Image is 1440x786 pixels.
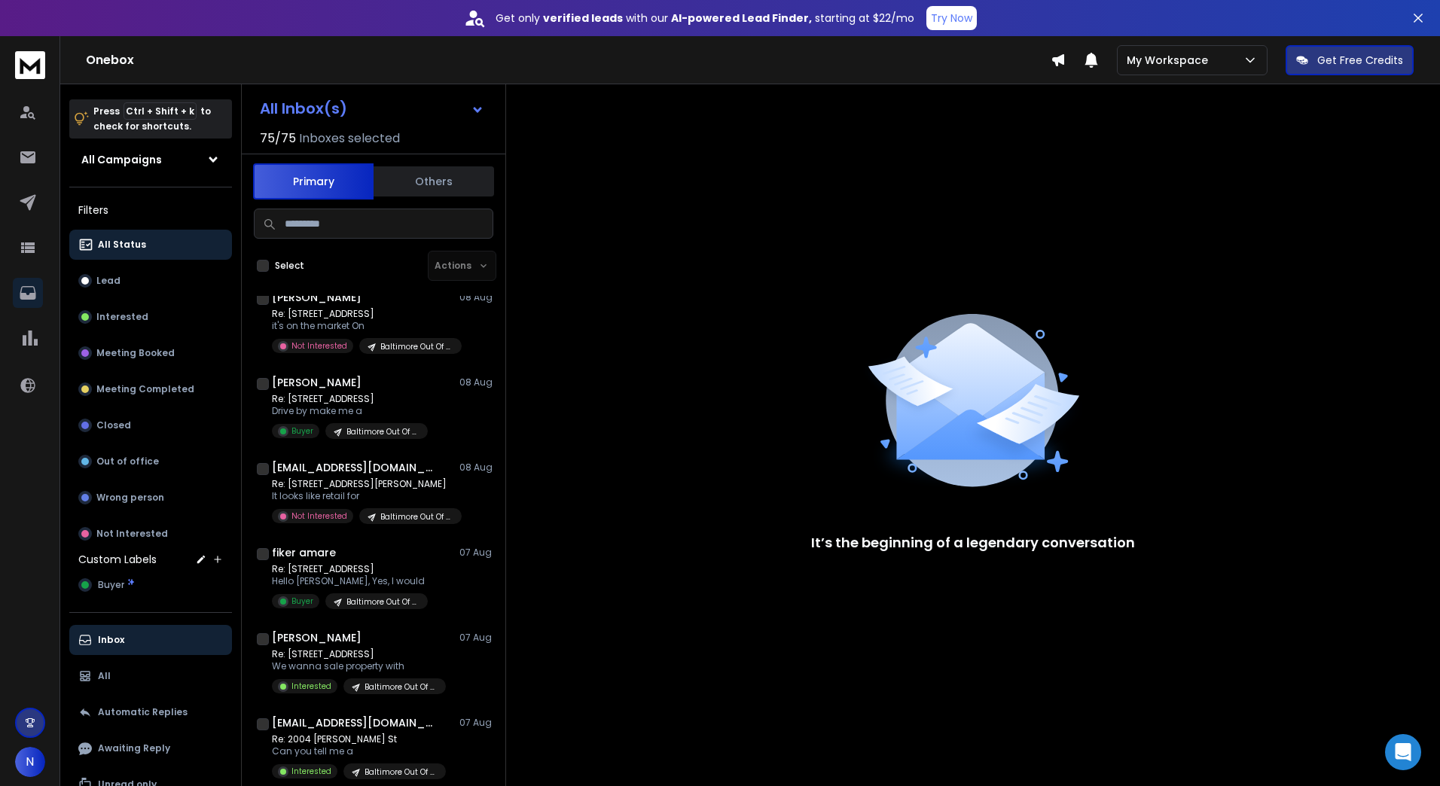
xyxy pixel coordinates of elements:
button: All Status [69,230,232,260]
h1: [PERSON_NAME] [272,375,362,390]
p: 08 Aug [459,376,493,388]
p: Baltimore Out Of State Home Owners [346,426,419,437]
strong: verified leads [543,11,623,26]
p: Get Free Credits [1317,53,1403,68]
p: Re: [STREET_ADDRESS] [272,648,446,660]
p: We wanna sale property with [272,660,446,672]
div: Open Intercom Messenger [1385,734,1421,770]
button: All [69,661,232,691]
button: Try Now [926,6,977,30]
p: Interested [291,766,331,777]
p: Buyer [291,596,313,607]
p: All Status [98,239,146,251]
button: N [15,747,45,777]
h3: Inboxes selected [299,129,400,148]
button: Meeting Completed [69,374,232,404]
h1: [PERSON_NAME] [272,630,362,645]
p: Get only with our starting at $22/mo [496,11,914,26]
button: Lead [69,266,232,296]
p: Baltimore Out Of State Home Owners [346,596,419,608]
p: 08 Aug [459,291,493,303]
button: Get Free Credits [1286,45,1414,75]
p: Re: [STREET_ADDRESS] [272,563,428,575]
p: Drive by make me a [272,405,428,417]
button: Buyer [69,570,232,600]
button: Automatic Replies [69,697,232,727]
p: Not Interested [291,510,347,522]
img: logo [15,51,45,79]
button: Out of office [69,446,232,477]
h1: Onebox [86,51,1051,69]
p: Out of office [96,455,159,468]
p: Interested [96,311,148,323]
p: Re: [STREET_ADDRESS][PERSON_NAME] [272,478,453,490]
button: Others [374,165,494,198]
p: Lead [96,275,121,287]
p: Meeting Booked [96,347,175,359]
p: It looks like retail for [272,490,453,502]
strong: AI-powered Lead Finder, [671,11,812,26]
h1: fiker amare [272,545,336,560]
h1: All Inbox(s) [260,101,347,116]
p: Automatic Replies [98,706,188,718]
button: Interested [69,302,232,332]
p: Baltimore Out Of State Home Owners [365,681,437,693]
label: Select [275,260,304,272]
p: Meeting Completed [96,383,194,395]
span: 75 / 75 [260,129,296,148]
p: Closed [96,419,131,431]
p: Buyer [291,425,313,437]
p: Interested [291,681,331,692]
button: Primary [253,163,374,200]
h3: Filters [69,200,232,221]
p: Baltimore Out Of State Home Owners [380,511,453,522]
p: Re: [STREET_ADDRESS] [272,308,453,320]
p: it's on the market On [272,320,453,332]
button: Inbox [69,625,232,655]
p: Press to check for shortcuts. [93,104,211,134]
h3: Custom Labels [78,552,157,567]
span: Ctrl + Shift + k [124,102,197,120]
p: Re: 2004 [PERSON_NAME] St [272,733,446,745]
p: Wrong person [96,492,164,504]
h1: All Campaigns [81,152,162,167]
h1: [EMAIL_ADDRESS][DOMAIN_NAME] [272,715,438,730]
p: Baltimore Out Of State Home Owners [380,341,453,352]
h1: [EMAIL_ADDRESS][DOMAIN_NAME] [272,460,438,475]
span: Buyer [98,579,124,591]
p: Awaiting Reply [98,742,170,754]
p: 07 Aug [459,717,493,729]
p: Hello [PERSON_NAME], Yes, I would [272,575,428,587]
p: Inbox [98,634,124,646]
button: Wrong person [69,483,232,513]
p: Try Now [931,11,972,26]
button: Not Interested [69,519,232,549]
p: 08 Aug [459,462,493,474]
p: My Workspace [1127,53,1214,68]
p: Can you tell me a [272,745,446,757]
p: It’s the beginning of a legendary conversation [811,532,1135,553]
button: Closed [69,410,232,440]
button: Meeting Booked [69,338,232,368]
button: All Campaigns [69,145,232,175]
button: All Inbox(s) [248,93,496,123]
h1: [PERSON_NAME] [272,290,362,305]
p: Re: [STREET_ADDRESS] [272,393,428,405]
p: Baltimore Out Of State Home Owners [365,766,437,778]
p: 07 Aug [459,632,493,644]
p: All [98,670,111,682]
p: Not Interested [96,528,168,540]
p: 07 Aug [459,547,493,559]
p: Not Interested [291,340,347,352]
button: Awaiting Reply [69,733,232,763]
